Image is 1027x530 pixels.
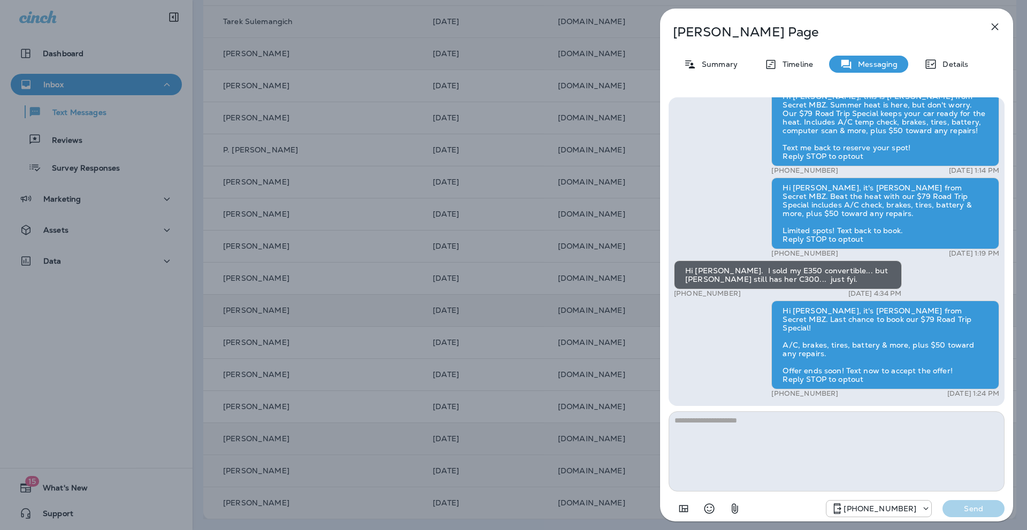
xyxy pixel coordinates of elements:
p: [PHONE_NUMBER] [771,389,838,398]
p: Details [937,60,968,68]
div: Hi [PERSON_NAME], it's [PERSON_NAME] from Secret MBZ. Last chance to book our $79 Road Trip Speci... [771,301,999,389]
p: [PHONE_NUMBER] [771,249,838,258]
p: [PHONE_NUMBER] [771,166,838,175]
p: [DATE] 4:34 PM [848,289,902,298]
p: Timeline [777,60,813,68]
p: [DATE] 1:24 PM [947,389,999,398]
p: Messaging [853,60,898,68]
p: Summary [696,60,738,68]
button: Select an emoji [699,498,720,519]
div: Hi [PERSON_NAME], this is [PERSON_NAME] from Secret MBZ. Summer heat is here, but don't worry. Ou... [771,86,999,166]
p: [DATE] 1:19 PM [949,249,999,258]
div: +1 (424) 433-6149 [826,502,931,515]
p: [PHONE_NUMBER] [674,289,741,298]
p: [DATE] 1:14 PM [949,166,999,175]
div: Hi [PERSON_NAME], it's [PERSON_NAME] from Secret MBZ. Beat the heat with our $79 Road Trip Specia... [771,178,999,249]
div: Hi [PERSON_NAME]. I sold my E350 convertible... but [PERSON_NAME] still has her C300... just fyi. [674,260,902,289]
p: [PERSON_NAME] Page [673,25,965,40]
button: Add in a premade template [673,498,694,519]
p: [PHONE_NUMBER] [844,504,916,513]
